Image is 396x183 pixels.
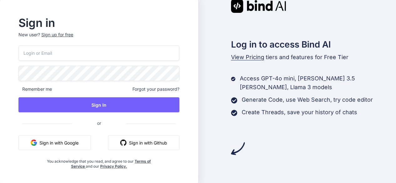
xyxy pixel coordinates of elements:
[45,155,153,169] div: You acknowledge that you read, and agree to our and our
[132,86,179,92] span: Forgot your password?
[108,135,179,150] button: Sign in with Github
[18,32,179,45] p: New user?
[41,32,73,38] div: Sign up for free
[18,86,52,92] span: Remember me
[120,140,126,146] img: github
[31,140,37,146] img: google
[18,97,179,112] button: Sign In
[231,142,245,155] img: arrow
[240,74,396,92] p: Access GPT-4o mini, [PERSON_NAME] 3.5 [PERSON_NAME], Llama 3 models
[100,164,127,169] a: Privacy Policy.
[18,45,179,61] input: Login or Email
[72,115,126,131] span: or
[242,108,357,117] p: Create Threads, save your history of chats
[231,54,264,60] span: View Pricing
[71,159,151,169] a: Terms of Service
[242,95,373,104] p: Generate Code, use Web Search, try code editor
[18,18,179,28] h2: Sign in
[18,135,91,150] button: Sign in with Google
